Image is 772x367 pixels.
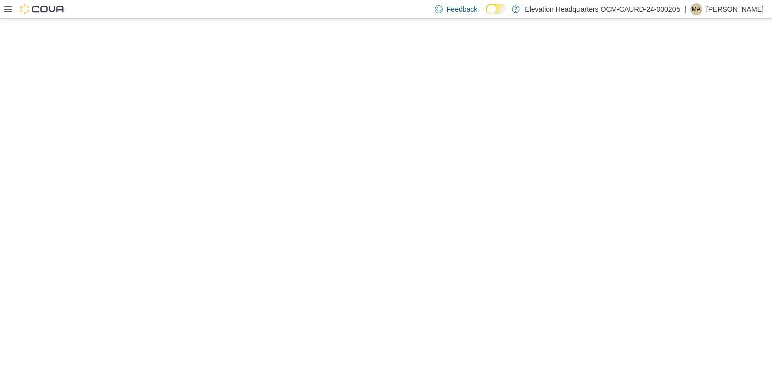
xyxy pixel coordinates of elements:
div: Mohamed Alayyidi [690,3,702,15]
input: Dark Mode [486,4,507,14]
p: [PERSON_NAME] [706,3,764,15]
p: Elevation Headquarters OCM-CAURD-24-000205 [525,3,680,15]
p: | [684,3,686,15]
span: MA [692,3,701,15]
span: Feedback [447,4,477,14]
img: Cova [20,4,65,14]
